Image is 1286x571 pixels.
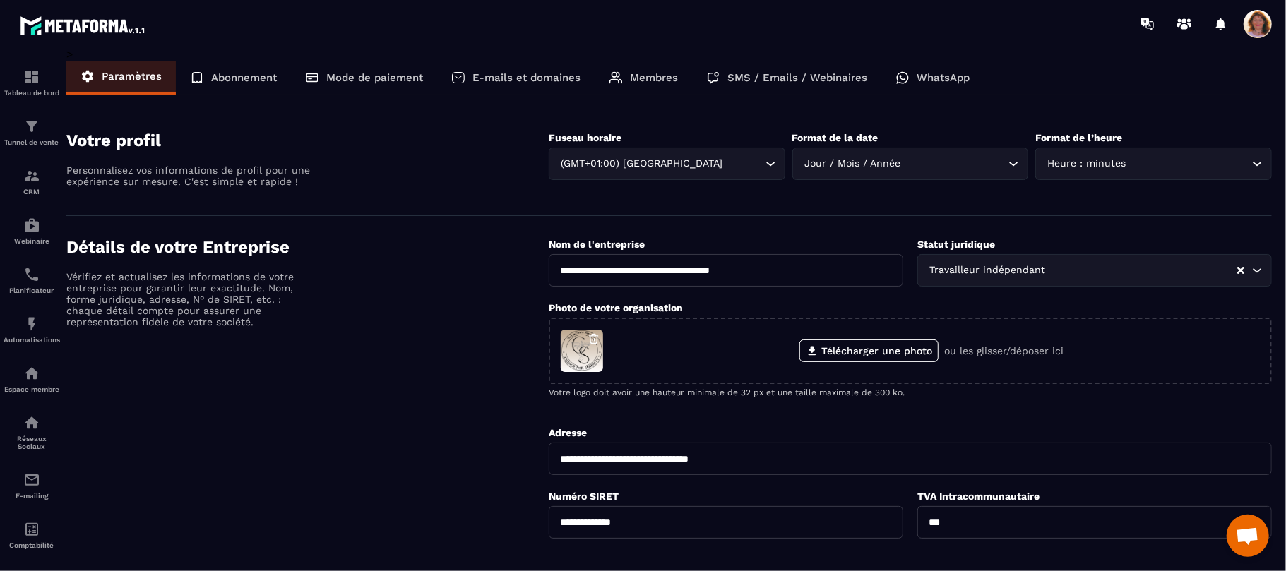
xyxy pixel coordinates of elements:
a: automationsautomationsAutomatisations [4,305,60,354]
a: automationsautomationsWebinaire [4,206,60,256]
div: Search for option [792,148,1029,180]
a: social-networksocial-networkRéseaux Sociaux [4,404,60,461]
img: formation [23,118,40,135]
label: Adresse [549,427,587,438]
p: Vérifiez et actualisez les informations de votre entreprise pour garantir leur exactitude. Nom, f... [66,271,314,327]
img: automations [23,315,40,332]
p: E-mailing [4,492,60,500]
label: Nom de l'entreprise [549,239,645,250]
p: Espace membre [4,385,60,393]
p: WhatsApp [917,71,970,84]
img: automations [23,217,40,234]
a: Ouvrir le chat [1227,515,1269,557]
p: Automatisations [4,336,60,344]
p: Votre logo doit avoir une hauteur minimale de 32 px et une taille maximale de 300 ko. [549,387,1272,397]
span: Jour / Mois / Année [802,156,904,172]
img: formation [23,68,40,85]
span: Heure : minutes [1044,156,1129,172]
label: Télécharger une photo [799,339,939,362]
input: Search for option [1049,263,1236,278]
p: Comptabilité [4,541,60,549]
a: formationformationTunnel de vente [4,107,60,157]
p: Tableau de bord [4,89,60,97]
p: Tunnel de vente [4,138,60,146]
a: emailemailE-mailing [4,461,60,510]
a: automationsautomationsEspace membre [4,354,60,404]
div: Search for option [1035,148,1272,180]
label: Statut juridique [917,239,995,250]
p: ou les glisser/déposer ici [944,345,1064,356]
a: formationformationTableau de bord [4,58,60,107]
button: Clear Selected [1237,265,1244,276]
p: E-mails et domaines [472,71,581,84]
h4: Détails de votre Entreprise [66,237,549,257]
p: Paramètres [102,70,162,83]
p: Membres [630,71,678,84]
p: Planificateur [4,287,60,294]
img: automations [23,365,40,382]
img: logo [20,13,147,38]
p: Réseaux Sociaux [4,435,60,450]
label: Format de l’heure [1035,132,1122,143]
img: accountant [23,521,40,538]
label: Numéro SIRET [549,491,619,502]
label: TVA Intracommunautaire [917,491,1040,502]
label: Photo de votre organisation [549,302,683,313]
input: Search for option [726,156,762,172]
a: schedulerschedulerPlanificateur [4,256,60,305]
img: social-network [23,414,40,431]
span: (GMT+01:00) [GEOGRAPHIC_DATA] [558,156,726,172]
img: scheduler [23,266,40,283]
input: Search for option [904,156,1006,172]
span: Travailleur indépendant [927,263,1049,278]
a: accountantaccountantComptabilité [4,510,60,560]
label: Format de la date [792,132,879,143]
input: Search for option [1129,156,1249,172]
a: formationformationCRM [4,157,60,206]
div: Search for option [549,148,785,180]
p: Mode de paiement [326,71,423,84]
p: Abonnement [211,71,277,84]
p: SMS / Emails / Webinaires [727,71,867,84]
div: Search for option [917,254,1272,287]
p: CRM [4,188,60,196]
h4: Votre profil [66,131,549,150]
p: Personnalisez vos informations de profil pour une expérience sur mesure. C'est simple et rapide ! [66,164,314,187]
img: email [23,471,40,488]
label: Fuseau horaire [549,132,621,143]
p: Webinaire [4,237,60,245]
img: formation [23,167,40,184]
